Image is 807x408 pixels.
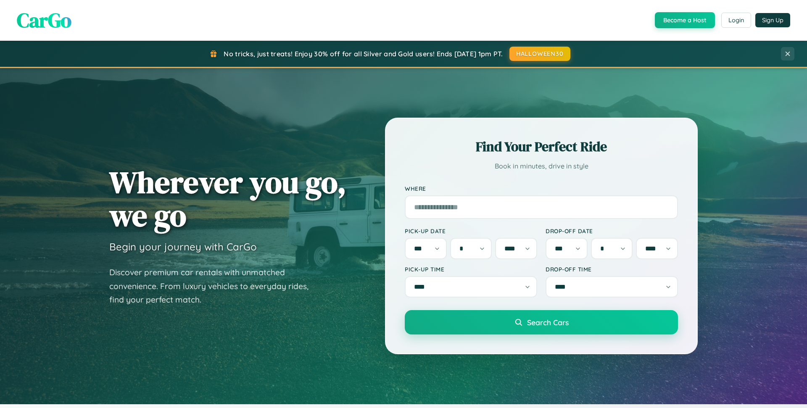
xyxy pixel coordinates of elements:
[405,137,678,156] h2: Find Your Perfect Ride
[527,318,569,327] span: Search Cars
[405,266,537,273] label: Pick-up Time
[224,50,503,58] span: No tricks, just treats! Enjoy 30% off for all Silver and Gold users! Ends [DATE] 1pm PT.
[655,12,715,28] button: Become a Host
[109,240,257,253] h3: Begin your journey with CarGo
[546,266,678,273] label: Drop-off Time
[109,266,319,307] p: Discover premium car rentals with unmatched convenience. From luxury vehicles to everyday rides, ...
[405,310,678,334] button: Search Cars
[721,13,751,28] button: Login
[755,13,790,27] button: Sign Up
[109,166,346,232] h1: Wherever you go, we go
[405,160,678,172] p: Book in minutes, drive in style
[509,47,570,61] button: HALLOWEEN30
[17,6,71,34] span: CarGo
[405,185,678,192] label: Where
[546,227,678,234] label: Drop-off Date
[405,227,537,234] label: Pick-up Date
